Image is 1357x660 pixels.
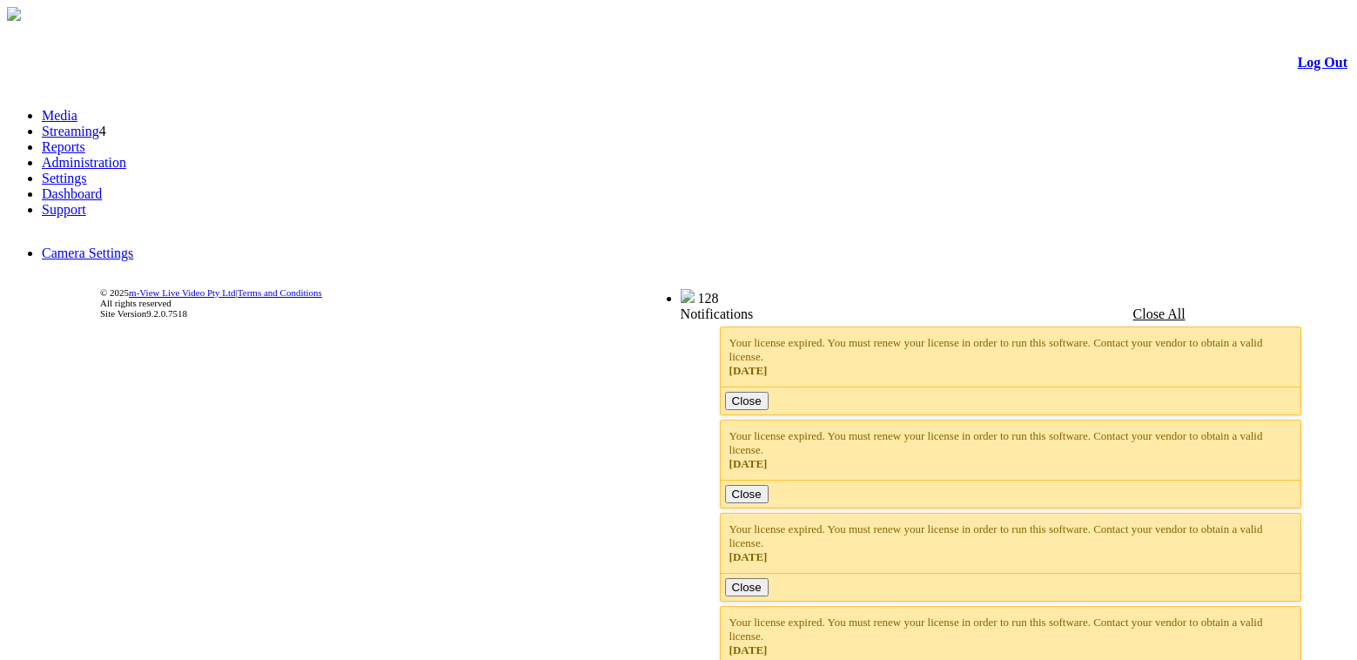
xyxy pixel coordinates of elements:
button: Close [725,485,769,503]
div: Your license expired. You must renew your license in order to run this software. Contact your ven... [729,336,1293,378]
span: [DATE] [729,364,768,377]
a: Streaming [42,124,99,138]
a: Media [42,108,77,123]
a: m-View Live Video Pty Ltd [129,287,236,298]
img: DigiCert Secured Site Seal [18,278,88,328]
span: [DATE] [729,550,768,563]
span: [DATE] [729,643,768,657]
a: Log Out [1298,55,1347,70]
span: Welcome, BWV (Administrator) [497,290,645,303]
a: Reports [42,139,85,154]
a: Settings [42,171,87,185]
span: 9.2.0.7518 [146,308,187,319]
a: Close All [1133,306,1186,321]
img: bell25.png [681,289,695,303]
a: Administration [42,155,126,170]
div: © 2025 | All rights reserved [100,287,1347,319]
div: Site Version [100,308,1347,319]
span: [DATE] [729,457,768,470]
button: Close [725,392,769,410]
button: Close [725,578,769,596]
a: Terms and Conditions [238,287,322,298]
div: Your license expired. You must renew your license in order to run this software. Contact your ven... [729,616,1293,657]
a: Support [42,202,86,217]
a: Camera Settings [42,246,133,260]
div: Notifications [681,306,1313,322]
div: Your license expired. You must renew your license in order to run this software. Contact your ven... [729,429,1293,471]
span: 128 [698,291,719,306]
img: arrow-3.png [7,7,21,21]
span: 4 [99,124,106,138]
div: Your license expired. You must renew your license in order to run this software. Contact your ven... [729,522,1293,564]
a: Dashboard [42,186,102,201]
